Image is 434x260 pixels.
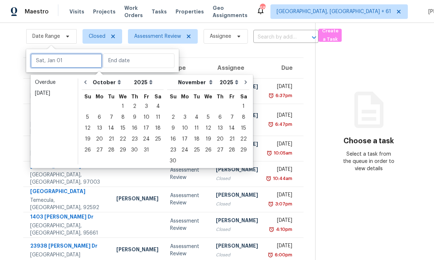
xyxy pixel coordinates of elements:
span: Projects [93,8,116,15]
div: [DATE] [270,191,292,200]
div: Thu Oct 30 2025 [129,144,140,155]
div: 23 [129,134,140,144]
div: 22 [238,134,249,144]
div: Sat Nov 01 2025 [238,101,249,112]
div: Wed Nov 26 2025 [202,144,214,155]
div: Wed Oct 08 2025 [117,112,129,123]
div: Assessment Review [170,243,204,257]
img: Overdue Alarm Icon [268,121,274,128]
div: [PERSON_NAME] [116,195,158,204]
abbr: Thursday [217,94,224,99]
div: Mon Oct 06 2025 [93,112,105,123]
div: 31 [140,145,152,155]
div: 6 [93,112,105,122]
div: Mon Oct 20 2025 [93,133,105,144]
div: [STREET_ADDRESS] [30,83,105,92]
div: 24 [179,145,191,155]
div: 2 [167,112,179,122]
span: Geo Assignments [213,4,248,19]
span: Date Range [32,33,60,40]
div: Temecula, [GEOGRAPHIC_DATA], 92592 [30,197,105,211]
div: 27 [214,145,226,155]
div: 4 [191,112,202,122]
div: Mon Nov 03 2025 [179,112,191,123]
div: Tue Oct 21 2025 [105,133,117,144]
div: Fri Oct 03 2025 [140,101,152,112]
div: Sat Oct 18 2025 [152,123,164,133]
abbr: Sunday [170,94,177,99]
div: Fri Nov 21 2025 [226,133,238,144]
div: Closed [216,200,258,208]
div: 9 [167,123,179,133]
div: [GEOGRAPHIC_DATA], [GEOGRAPHIC_DATA], 97003 [30,171,105,186]
select: Month [91,77,132,88]
th: Assignee [210,58,264,78]
div: Sat Nov 29 2025 [238,144,249,155]
div: 26 [202,145,214,155]
div: Tue Nov 04 2025 [191,112,202,123]
abbr: Wednesday [119,94,127,99]
div: 8 [117,112,129,122]
div: Wed Nov 05 2025 [202,112,214,123]
select: Year [218,77,240,88]
div: 13 [214,123,226,133]
div: [PERSON_NAME] [216,191,258,200]
div: 9 [129,112,140,122]
div: 4:10pm [274,226,292,233]
div: Sun Oct 05 2025 [82,112,93,123]
div: 10 [179,123,191,133]
div: Fri Nov 14 2025 [226,123,238,133]
div: Sat Nov 22 2025 [238,133,249,144]
div: 18 [152,123,164,133]
div: [PERSON_NAME] [216,166,258,175]
button: Create a Task [318,29,342,42]
div: [DATE] [270,166,292,175]
div: 12 [202,123,214,133]
div: 11 [191,123,202,133]
div: Closed [216,226,258,233]
div: Fri Nov 28 2025 [226,144,238,155]
abbr: Saturday [154,94,161,99]
div: Thu Nov 06 2025 [214,112,226,123]
div: 2 [129,101,140,111]
div: Thu Nov 13 2025 [214,123,226,133]
div: Wed Oct 15 2025 [117,123,129,133]
div: 1403 [PERSON_NAME] Dr [30,213,105,222]
div: Sun Oct 12 2025 [82,123,93,133]
div: [GEOGRAPHIC_DATA] [30,92,105,99]
div: [GEOGRAPHIC_DATA] [30,188,105,197]
div: 26 [82,145,93,155]
div: 3 [179,112,191,122]
div: 11 [152,112,164,122]
span: Assessment Review [134,33,181,40]
div: Tue Oct 07 2025 [105,112,117,123]
div: Fri Oct 24 2025 [140,133,152,144]
div: [DATE] [270,140,292,149]
div: Sun Oct 19 2025 [82,133,93,144]
abbr: Tuesday [108,94,114,99]
div: 10:44am [272,175,292,182]
div: Tue Oct 14 2025 [105,123,117,133]
div: 15 [238,123,249,133]
span: Closed [89,33,105,40]
span: [GEOGRAPHIC_DATA], [GEOGRAPHIC_DATA] + 61 [277,8,391,15]
div: Wed Nov 19 2025 [202,133,214,144]
div: [DATE] [270,217,292,226]
div: [DATE] [270,83,292,92]
div: 14 [105,123,117,133]
div: Fri Oct 10 2025 [140,112,152,123]
div: Fri Oct 31 2025 [140,144,152,155]
div: 7 [226,112,238,122]
div: [DATE] [270,242,292,251]
div: Sun Nov 23 2025 [167,144,179,155]
img: Overdue Alarm Icon [268,251,273,259]
div: [GEOGRAPHIC_DATA], [GEOGRAPHIC_DATA], 95661 [30,222,105,237]
div: 3:07pm [274,200,292,208]
div: Mon Oct 13 2025 [93,123,105,133]
div: 12 [82,123,93,133]
button: Go to previous month [80,75,91,89]
abbr: Wednesday [204,94,212,99]
div: Sun Nov 09 2025 [167,123,179,133]
div: 19 [82,134,93,144]
div: 10 [140,112,152,122]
